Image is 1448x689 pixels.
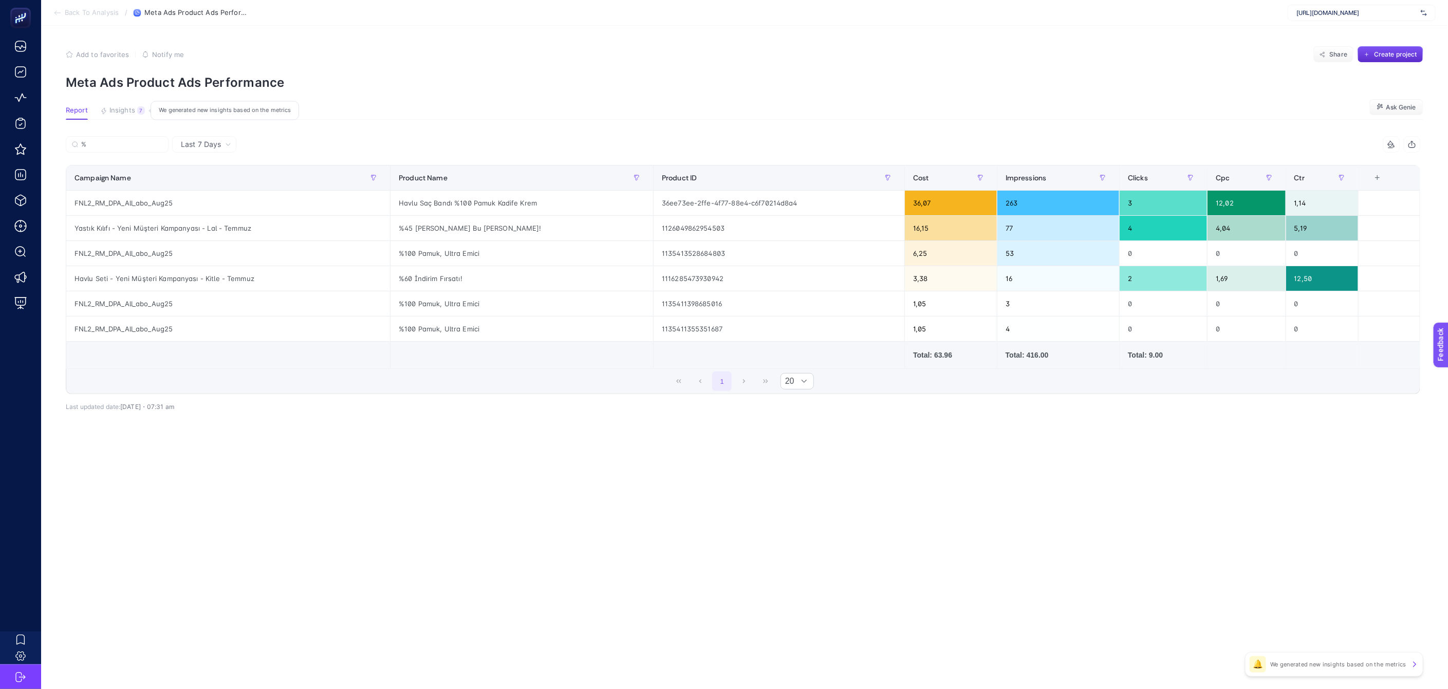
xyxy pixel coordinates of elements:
div: Havlu Seti - Yeni Müşteri Kampanyası - Kitle - Temmuz [66,266,390,291]
p: Meta Ads Product Ads Performance [66,75,1423,90]
button: Add to favorites [66,50,129,59]
div: 3,38 [905,266,997,291]
div: 36,07 [905,191,997,215]
span: Insights [109,106,135,115]
span: Cost [913,174,929,182]
div: %60 İndirim Fırsatı! [391,266,653,291]
div: 4,04 [1208,216,1285,240]
span: Clicks [1128,174,1148,182]
div: 1116285473930942 [654,266,904,291]
span: Ctr [1294,174,1305,182]
div: 16,15 [905,216,997,240]
div: 0 [1286,316,1358,341]
div: %100 Pamuk, Ultra Emici [391,291,653,316]
div: 53 [997,241,1119,266]
div: We generated new insights based on the metrics [151,101,299,120]
button: Share [1313,46,1353,63]
div: 1135411355351687 [654,316,904,341]
div: 12,02 [1208,191,1285,215]
div: 1,69 [1208,266,1285,291]
span: / [125,8,127,16]
div: 5,19 [1286,216,1358,240]
span: Impressions [1006,174,1047,182]
div: 1126049862954503 [654,216,904,240]
button: Create project [1358,46,1423,63]
div: 0 [1120,316,1207,341]
div: 1,05 [905,291,997,316]
div: 0 [1208,291,1285,316]
div: 4 [997,316,1119,341]
div: + [1368,174,1387,182]
div: 0 [1120,291,1207,316]
div: 0 [1208,241,1285,266]
img: svg%3e [1421,8,1427,18]
div: Last 7 Days [66,153,1420,411]
button: Ask Genie [1369,99,1423,116]
div: 6,25 [905,241,997,266]
span: Report [66,106,88,115]
div: 2 [1120,266,1207,291]
span: Rows per page [781,374,794,389]
div: FNL2_RM_DPA_All_abo_Aug25 [66,316,390,341]
span: Add to favorites [76,50,129,59]
div: 8 items selected [1367,174,1375,196]
button: Notify me [142,50,184,59]
span: Product Name [399,174,448,182]
input: Search [81,141,162,148]
div: 263 [997,191,1119,215]
span: Ask Genie [1386,103,1416,111]
span: [DATE]・07:31 am [120,403,174,411]
div: 77 [997,216,1119,240]
div: %100 Pamuk, Ultra Emici [391,316,653,341]
div: FNL2_RM_DPA_All_abo_Aug25 [66,291,390,316]
div: 0 [1286,291,1358,316]
div: 1,14 [1286,191,1358,215]
span: Meta Ads Product Ads Performance [144,9,247,17]
div: 3 [997,291,1119,316]
div: FNL2_RM_DPA_All_abo_Aug25 [66,241,390,266]
span: Back To Analysis [65,9,119,17]
div: 1135411398685016 [654,291,904,316]
span: Share [1330,50,1348,59]
div: 3 [1120,191,1207,215]
span: Create project [1374,50,1417,59]
div: Total: 9.00 [1128,350,1199,360]
div: 36ee73ee-2ffe-4f77-88e4-c6f70214d8a4 [654,191,904,215]
span: [URL][DOMAIN_NAME] [1296,9,1417,17]
span: Product ID [662,174,697,182]
div: 7 [137,106,145,115]
div: 12,50 [1286,266,1358,291]
button: 1 [712,371,732,391]
div: Total: 416.00 [1006,350,1111,360]
div: Havlu Saç Bandı %100 Pamuk Kadife Krem [391,191,653,215]
div: 1,05 [905,316,997,341]
span: Notify me [152,50,184,59]
div: 0 [1286,241,1358,266]
span: Last 7 Days [181,139,221,150]
div: 0 [1120,241,1207,266]
div: %100 Pamuk, Ultra Emici [391,241,653,266]
div: 16 [997,266,1119,291]
span: Cpc [1216,174,1230,182]
div: %45 [PERSON_NAME] Bu [PERSON_NAME]! [391,216,653,240]
span: Feedback [6,3,39,11]
div: 1135413528684803 [654,241,904,266]
div: 4 [1120,216,1207,240]
div: Yastık Kılıfı - Yeni Müşteri Kampanyası - Lal - Temmuz [66,216,390,240]
span: Campaign Name [75,174,131,182]
div: 0 [1208,316,1285,341]
span: Last updated date: [66,403,120,411]
div: Total: 63.96 [913,350,989,360]
div: FNL2_RM_DPA_All_abo_Aug25 [66,191,390,215]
